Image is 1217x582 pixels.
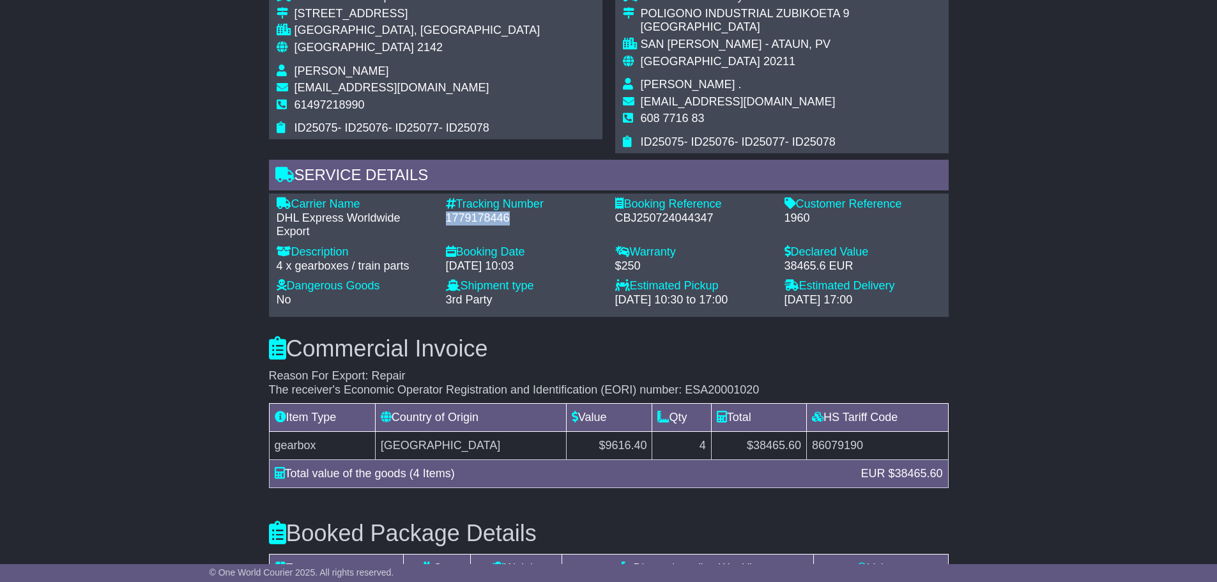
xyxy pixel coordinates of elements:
td: Value [566,404,652,432]
td: Volume [813,554,948,582]
span: [GEOGRAPHIC_DATA] [295,41,414,54]
div: Description [277,245,433,259]
div: Booking Date [446,245,602,259]
div: Tracking Number [446,197,602,211]
div: Shipment type [446,279,602,293]
td: Country of Origin [375,404,566,432]
span: © One World Courier 2025. All rights reserved. [210,567,394,578]
div: [GEOGRAPHIC_DATA], [GEOGRAPHIC_DATA] [295,24,540,38]
td: Type [269,554,403,582]
div: Declared Value [785,245,941,259]
div: CBJ250724044347 [615,211,772,226]
h3: Commercial Invoice [269,336,949,362]
td: $38465.60 [711,432,806,460]
div: SAN [PERSON_NAME] - ATAUN, PV [641,38,892,52]
div: [DATE] 10:30 to 17:00 [615,293,772,307]
span: [EMAIL_ADDRESS][DOMAIN_NAME] [641,95,836,108]
div: $250 [615,259,772,273]
span: ID25075- ID25076- ID25077- ID25078 [295,121,489,134]
span: [EMAIL_ADDRESS][DOMAIN_NAME] [295,81,489,94]
span: 3rd Party [446,293,493,306]
span: [PERSON_NAME] . [641,78,742,91]
span: 2142 [417,41,443,54]
div: Service Details [269,160,949,194]
div: 1779178446 [446,211,602,226]
div: Reason For Export: Repair [269,369,949,383]
div: [GEOGRAPHIC_DATA] [641,20,892,34]
div: Total value of the goods (4 Items) [268,465,855,482]
div: 4 x gearboxes / train parts [277,259,433,273]
div: EUR $38465.60 [854,465,949,482]
td: $9616.40 [566,432,652,460]
div: POLIGONO INDUSTRIAL ZUBIKOETA 9 [641,7,892,21]
td: Qty [652,404,711,432]
td: [GEOGRAPHIC_DATA] [375,432,566,460]
div: DHL Express Worldwide Export [277,211,433,239]
td: HS Tariff Code [806,404,948,432]
div: Carrier Name [277,197,433,211]
td: 86079190 [806,432,948,460]
span: No [277,293,291,306]
h3: Booked Package Details [269,521,949,546]
td: Dimensions (L x W x H) [562,554,814,582]
span: 608 7716 83 [641,112,705,125]
div: 1960 [785,211,941,226]
div: [DATE] 17:00 [785,293,941,307]
div: Estimated Delivery [785,279,941,293]
td: Total [711,404,806,432]
td: Item Type [269,404,375,432]
td: Weight [471,554,562,582]
td: 4 [652,432,711,460]
div: Customer Reference [785,197,941,211]
div: The receiver's Economic Operator Registration and Identification (EORI) number: ESA20001020 [269,383,949,397]
span: [PERSON_NAME] [295,65,389,77]
div: Warranty [615,245,772,259]
td: Qty. [403,554,470,582]
div: [DATE] 10:03 [446,259,602,273]
span: 20211 [763,55,795,68]
span: ID25075- ID25076- ID25077- ID25078 [641,135,836,148]
div: 38465.6 EUR [785,259,941,273]
div: Estimated Pickup [615,279,772,293]
span: [GEOGRAPHIC_DATA] [641,55,760,68]
div: Booking Reference [615,197,772,211]
span: 61497218990 [295,98,365,111]
div: Dangerous Goods [277,279,433,293]
td: gearbox [269,432,375,460]
div: [STREET_ADDRESS] [295,7,540,21]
